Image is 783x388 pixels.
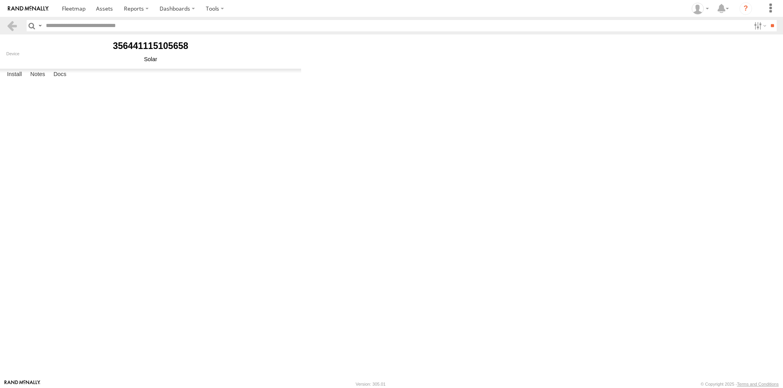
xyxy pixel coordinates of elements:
a: Visit our Website [4,380,40,388]
div: Device [6,51,295,56]
label: Search Query [37,20,43,31]
b: 356441115105658 [113,41,188,51]
i: ? [739,2,752,15]
label: Install [3,69,26,80]
label: Notes [26,69,49,80]
a: Back to previous Page [6,20,18,31]
label: Search Filter Options [751,20,768,31]
a: Terms and Conditions [737,382,779,386]
label: Docs [49,69,70,80]
div: Solar [6,56,295,62]
div: TOM WINIKUS [689,3,712,15]
img: rand-logo.svg [8,6,49,11]
div: © Copyright 2025 - [701,382,779,386]
div: Version: 305.01 [356,382,385,386]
